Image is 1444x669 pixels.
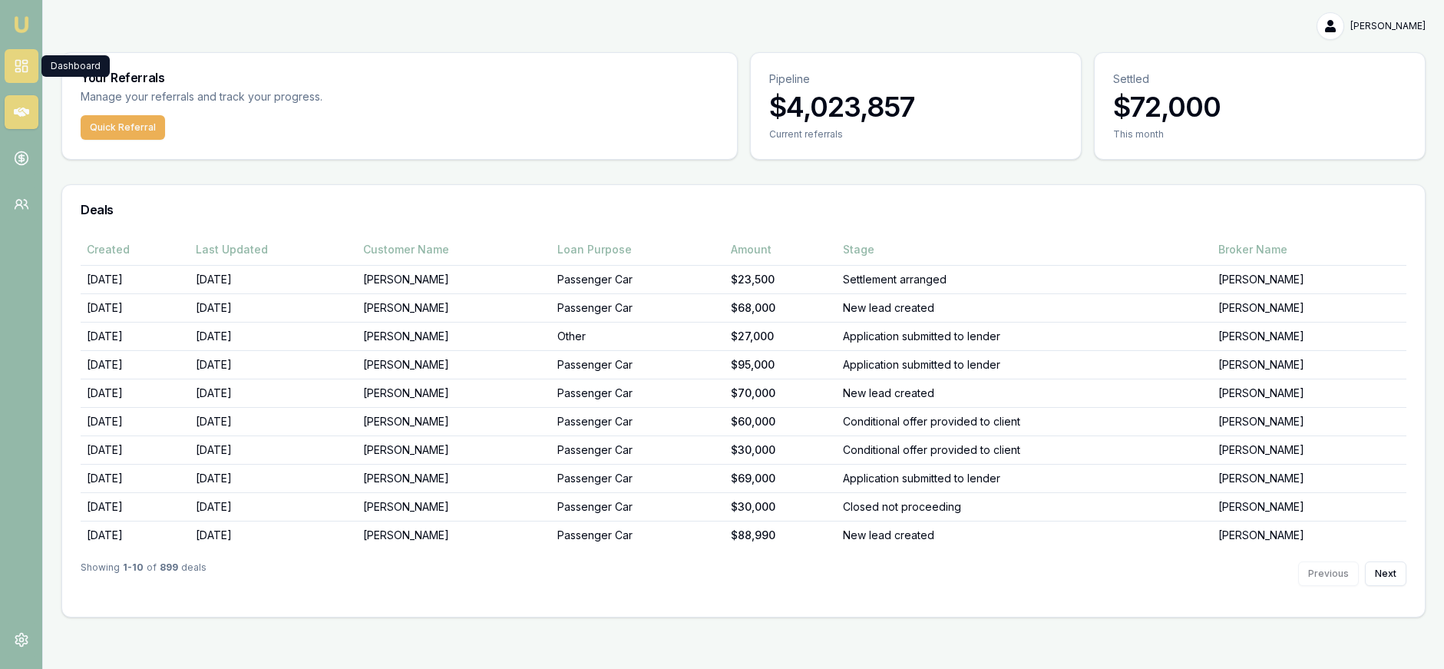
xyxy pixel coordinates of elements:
[731,414,831,429] div: $60,000
[769,71,1062,87] p: Pipeline
[190,521,357,549] td: [DATE]
[160,561,178,586] strong: 899
[731,499,831,515] div: $30,000
[190,265,357,293] td: [DATE]
[81,407,190,436] td: [DATE]
[1212,379,1406,407] td: [PERSON_NAME]
[1212,492,1406,521] td: [PERSON_NAME]
[81,464,190,492] td: [DATE]
[551,436,725,464] td: Passenger Car
[557,242,719,257] div: Loan Purpose
[357,265,551,293] td: [PERSON_NAME]
[357,379,551,407] td: [PERSON_NAME]
[363,242,545,257] div: Customer Name
[1113,91,1406,122] h3: $72,000
[357,436,551,464] td: [PERSON_NAME]
[196,242,351,257] div: Last Updated
[837,379,1212,407] td: New lead created
[1212,436,1406,464] td: [PERSON_NAME]
[190,436,357,464] td: [DATE]
[551,407,725,436] td: Passenger Car
[731,442,831,458] div: $30,000
[1218,242,1400,257] div: Broker Name
[81,492,190,521] td: [DATE]
[1212,293,1406,322] td: [PERSON_NAME]
[731,528,831,543] div: $88,990
[357,322,551,350] td: [PERSON_NAME]
[81,322,190,350] td: [DATE]
[769,128,1062,141] div: Current referrals
[357,464,551,492] td: [PERSON_NAME]
[357,521,551,549] td: [PERSON_NAME]
[190,379,357,407] td: [DATE]
[837,293,1212,322] td: New lead created
[357,293,551,322] td: [PERSON_NAME]
[551,322,725,350] td: Other
[551,265,725,293] td: Passenger Car
[190,464,357,492] td: [DATE]
[12,15,31,34] img: emu-icon-u.png
[837,492,1212,521] td: Closed not proceeding
[1212,350,1406,379] td: [PERSON_NAME]
[1212,322,1406,350] td: [PERSON_NAME]
[81,265,190,293] td: [DATE]
[81,521,190,549] td: [DATE]
[731,357,831,373] div: $95,000
[81,293,190,322] td: [DATE]
[81,436,190,464] td: [DATE]
[837,350,1212,379] td: Application submitted to lender
[837,521,1212,549] td: New lead created
[551,379,725,407] td: Passenger Car
[837,436,1212,464] td: Conditional offer provided to client
[731,300,831,316] div: $68,000
[731,386,831,401] div: $70,000
[1113,128,1406,141] div: This month
[41,55,110,77] div: Dashboard
[731,242,831,257] div: Amount
[81,561,207,586] div: Showing of deals
[843,242,1206,257] div: Stage
[81,88,474,106] p: Manage your referrals and track your progress.
[837,407,1212,436] td: Conditional offer provided to client
[551,521,725,549] td: Passenger Car
[81,204,1406,216] h3: Deals
[1113,71,1406,87] p: Settled
[190,350,357,379] td: [DATE]
[357,407,551,436] td: [PERSON_NAME]
[190,492,357,521] td: [DATE]
[837,265,1212,293] td: Settlement arranged
[1212,265,1406,293] td: [PERSON_NAME]
[837,464,1212,492] td: Application submitted to lender
[551,293,725,322] td: Passenger Car
[1212,407,1406,436] td: [PERSON_NAME]
[123,561,144,586] strong: 1 - 10
[190,322,357,350] td: [DATE]
[190,407,357,436] td: [DATE]
[81,71,719,84] h3: Your Referrals
[551,350,725,379] td: Passenger Car
[357,350,551,379] td: [PERSON_NAME]
[731,471,831,486] div: $69,000
[551,492,725,521] td: Passenger Car
[731,329,831,344] div: $27,000
[81,115,165,140] button: Quick Referral
[357,492,551,521] td: [PERSON_NAME]
[731,272,831,287] div: $23,500
[1350,20,1426,32] span: [PERSON_NAME]
[1212,521,1406,549] td: [PERSON_NAME]
[81,350,190,379] td: [DATE]
[1365,561,1406,586] button: Next
[837,322,1212,350] td: Application submitted to lender
[190,293,357,322] td: [DATE]
[769,91,1062,122] h3: $4,023,857
[1212,464,1406,492] td: [PERSON_NAME]
[87,242,183,257] div: Created
[81,379,190,407] td: [DATE]
[551,464,725,492] td: Passenger Car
